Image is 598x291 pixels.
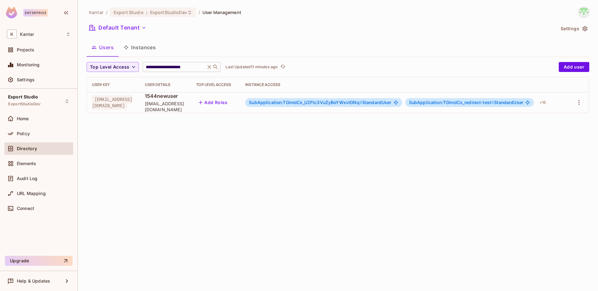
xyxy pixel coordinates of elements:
span: StandardUser [249,100,391,105]
div: User Details [145,82,187,87]
div: Top Level Access [196,82,235,87]
button: Top Level Access [87,62,139,72]
span: Projects [17,47,34,52]
img: SReyMgAAAABJRU5ErkJggg== [6,7,17,18]
span: Directory [17,146,37,151]
span: Elements [17,161,36,166]
span: Help & Updates [17,279,50,284]
div: Instance Access [245,82,563,87]
span: Home [17,116,29,121]
button: refresh [279,63,287,71]
button: Default Tenant [87,23,149,33]
span: ExportStudioDev [150,9,187,15]
span: Export Studio [114,9,144,15]
span: SubApplication:TGlmdCs_redirect-test [409,100,494,105]
span: [EMAIL_ADDRESS][DOMAIN_NAME] [145,101,187,112]
span: [EMAIL_ADDRESS][DOMAIN_NAME] [92,95,132,110]
span: Settings [17,77,35,82]
span: Top Level Access [90,63,129,71]
span: User Management [202,9,241,15]
div: Enterprise [23,9,48,17]
span: Connect [17,206,34,211]
div: + 16 [537,98,548,107]
span: Export Studio [8,94,38,99]
button: Upgrade [5,256,73,266]
span: the active workspace [89,9,103,15]
button: Settings [558,24,589,34]
span: Audit Log [17,176,37,181]
span: Policy [17,131,30,136]
span: K [7,30,17,39]
span: ExportStudioDev [8,102,40,107]
span: SubApplication:TGlmdCs_U2Ftc3VuZyBoYWxvIGNq [249,100,362,105]
button: Add Roles [196,98,230,107]
li: / [106,9,107,15]
button: Add user [559,62,589,72]
span: # [491,100,494,105]
span: refresh [280,64,286,70]
span: 1544newuser [145,93,187,99]
span: Monitoring [17,62,40,67]
span: Workspace: Kantar [20,32,34,37]
span: URL Mapping [17,191,46,196]
span: StandardUser [409,100,523,105]
button: Instances [119,40,161,55]
span: : [146,10,148,15]
img: Devesh.Kumar@Kantar.com [579,7,589,17]
span: Click to refresh data [278,63,287,71]
li: / [198,9,200,15]
p: Last Updated 11 minutes ago [225,64,278,69]
div: User Key [92,82,135,87]
button: Users [87,40,119,55]
span: # [359,100,362,105]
